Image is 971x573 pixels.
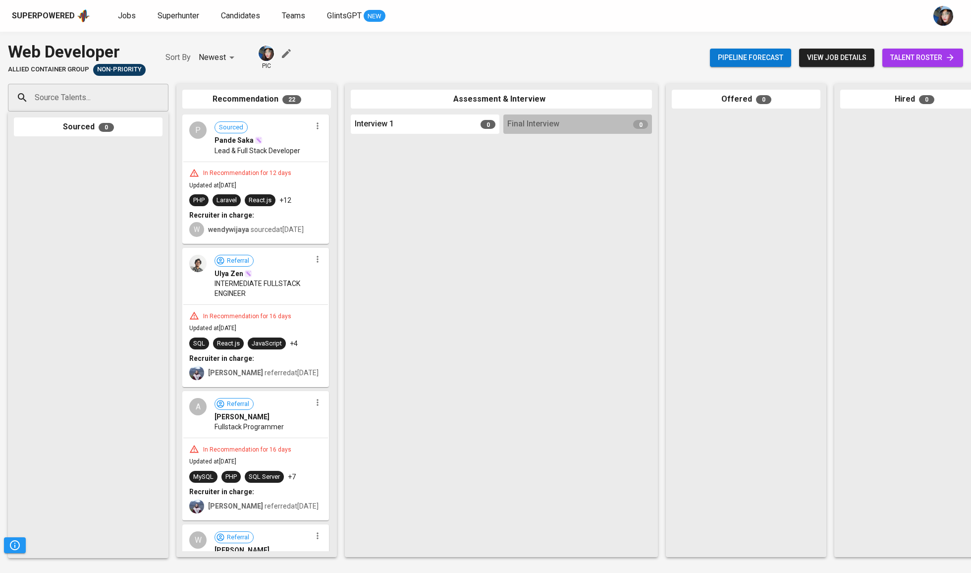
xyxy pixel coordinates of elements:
[199,49,238,67] div: Newest
[351,90,652,109] div: Assessment & Interview
[882,49,963,67] a: talent roster
[327,11,362,20] span: GlintsGPT
[158,11,199,20] span: Superhunter
[225,472,237,482] div: PHP
[215,146,300,156] span: Lead & Full Stack Developer
[252,339,282,348] div: JavaScript
[710,49,791,67] button: Pipeline forecast
[193,472,214,482] div: MySQL
[208,502,319,510] span: referred at [DATE]
[364,11,385,21] span: NEW
[290,339,298,348] p: +4
[199,169,295,177] div: In Recommendation for 12 days
[355,118,394,130] span: Interview 1
[216,196,237,205] div: Laravel
[118,10,138,22] a: Jobs
[208,369,263,377] b: [PERSON_NAME]
[189,531,207,549] div: W
[223,533,253,542] span: Referral
[215,412,270,422] span: [PERSON_NAME]
[507,118,559,130] span: Final Interview
[223,400,253,409] span: Referral
[208,226,304,233] span: sourced at [DATE]
[208,369,319,377] span: referred at [DATE]
[182,248,329,387] div: ReferralUlya ZenINTERMEDIATE FULLSTACK ENGINEERIn Recommendation for 16 daysUpdated at[DATE]SQLRe...
[288,472,296,482] p: +7
[182,391,329,520] div: AReferral[PERSON_NAME]Fullstack ProgrammerIn Recommendation for 16 daysUpdated at[DATE]MySQLPHPSQ...
[189,255,207,272] img: 20333cefabb0e3045ab40fdbdb1317af.jpg
[199,446,295,454] div: In Recommendation for 16 days
[282,11,305,20] span: Teams
[215,269,243,279] span: Ulya Zen
[14,117,162,137] div: Sourced
[919,95,934,104] span: 0
[193,196,205,205] div: PHP
[12,8,90,23] a: Superpoweredapp logo
[279,195,291,205] p: +12
[163,97,165,99] button: Open
[158,10,201,22] a: Superhunter
[193,339,205,348] div: SQL
[8,40,146,64] div: Web Developer
[199,312,295,321] div: In Recommendation for 16 days
[244,270,252,278] img: magic_wand.svg
[215,279,311,298] span: INTERMEDIATE FULLSTACK ENGINEER
[215,422,284,432] span: Fullstack Programmer
[807,52,866,64] span: view job details
[890,52,955,64] span: talent roster
[189,325,236,332] span: Updated at [DATE]
[223,256,253,266] span: Referral
[189,458,236,465] span: Updated at [DATE]
[208,502,263,510] b: [PERSON_NAME]
[118,11,136,20] span: Jobs
[93,65,146,74] span: Non-Priority
[259,46,274,61] img: diazagista@glints.com
[282,95,301,104] span: 22
[165,52,191,63] p: Sort By
[208,226,249,233] b: wendywijaya
[633,120,648,129] span: 0
[189,354,254,362] b: Recruiter in charge:
[933,6,953,26] img: diazagista@glints.com
[189,365,204,380] img: christine.raharja@glints.com
[182,90,331,109] div: Recommendation
[221,11,260,20] span: Candidates
[12,10,75,22] div: Superpowered
[189,499,204,514] img: christine.raharja@glints.com
[481,120,495,129] span: 0
[327,10,385,22] a: GlintsGPT NEW
[799,49,874,67] button: view job details
[249,196,271,205] div: React.js
[718,52,783,64] span: Pipeline forecast
[8,65,89,74] span: Allied Container Group
[672,90,820,109] div: Offered
[756,95,771,104] span: 0
[189,182,236,189] span: Updated at [DATE]
[221,10,262,22] a: Candidates
[215,545,270,555] span: [PERSON_NAME]
[77,8,90,23] img: app logo
[189,121,207,139] div: P
[4,537,26,553] button: Pipeline Triggers
[282,10,307,22] a: Teams
[255,136,263,144] img: magic_wand.svg
[199,52,226,63] p: Newest
[215,135,254,145] span: Pande Saka
[189,488,254,496] b: Recruiter in charge:
[249,472,280,482] div: SQL Server
[258,45,275,70] div: pic
[93,64,146,76] div: Pending Client’s Feedback, Sufficient Talents in Pipeline
[215,123,247,132] span: Sourced
[189,222,204,237] div: W
[99,123,114,132] span: 0
[217,339,240,348] div: React.js
[189,211,254,219] b: Recruiter in charge:
[189,398,207,415] div: A
[182,115,329,244] div: PSourcedPande SakaLead & Full Stack DeveloperIn Recommendation for 12 daysUpdated at[DATE]PHPLara...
